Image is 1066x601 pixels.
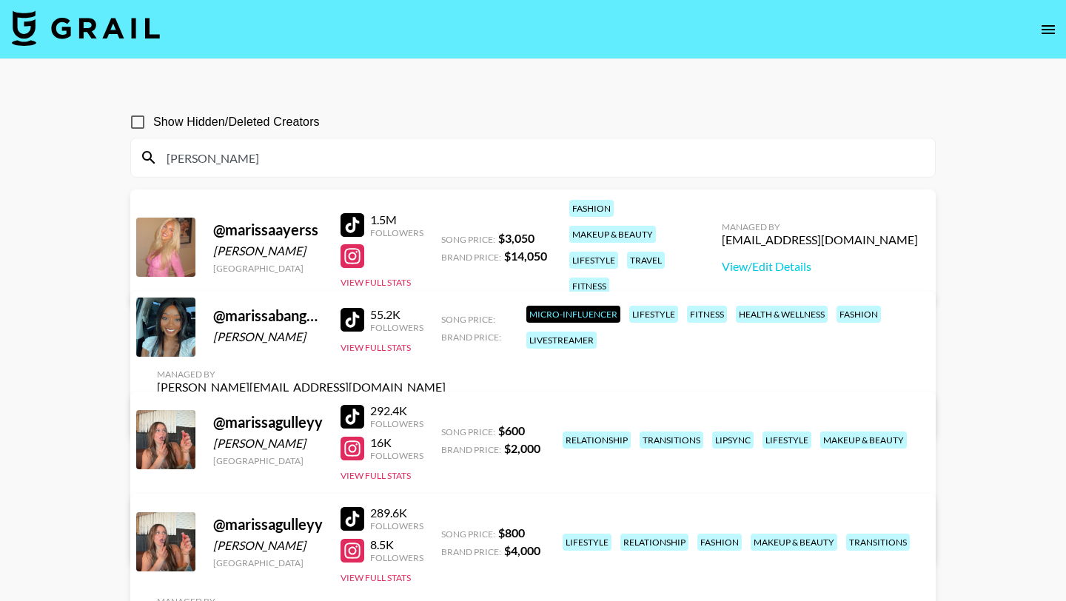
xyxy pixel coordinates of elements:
div: health & wellness [736,306,828,323]
div: [PERSON_NAME] [213,436,323,451]
button: open drawer [1033,15,1063,44]
input: Search by User Name [158,146,926,169]
img: Grail Talent [12,10,160,46]
div: Micro-Influencer [526,306,620,323]
span: Brand Price: [441,252,501,263]
div: makeup & beauty [751,534,837,551]
div: relationship [563,432,631,449]
div: fitness [569,278,609,295]
span: Brand Price: [441,332,501,343]
div: Followers [370,322,423,333]
div: 292.4K [370,403,423,418]
div: livestreamer [526,332,597,349]
div: fashion [697,534,742,551]
span: Show Hidden/Deleted Creators [153,113,320,131]
div: 1.5M [370,212,423,227]
strong: $ 14,050 [504,249,547,263]
div: lifestyle [629,306,678,323]
button: View Full Stats [341,277,411,288]
div: Managed By [157,369,446,380]
div: Managed By [722,221,918,232]
div: transitions [640,432,703,449]
div: @ marissabangura [213,306,323,325]
div: lifestyle [563,534,611,551]
div: @ marissagulleyy [213,515,323,534]
div: relationship [620,534,688,551]
span: Brand Price: [441,546,501,557]
div: [GEOGRAPHIC_DATA] [213,455,323,466]
div: 8.5K [370,537,423,552]
div: 55.2K [370,307,423,322]
div: [GEOGRAPHIC_DATA] [213,557,323,568]
button: View Full Stats [341,470,411,481]
strong: $ 3,050 [498,231,534,245]
strong: $ 4,000 [504,543,540,557]
strong: $ 800 [498,526,525,540]
div: @ marissaayerss [213,221,323,239]
div: fashion [837,306,881,323]
strong: $ 2,000 [504,441,540,455]
button: View Full Stats [341,342,411,353]
span: Song Price: [441,528,495,540]
div: 289.6K [370,506,423,520]
div: [PERSON_NAME] [213,329,323,344]
div: [EMAIL_ADDRESS][DOMAIN_NAME] [722,232,918,247]
span: Song Price: [441,314,495,325]
div: Followers [370,227,423,238]
div: Followers [370,552,423,563]
div: makeup & beauty [820,432,907,449]
div: [PERSON_NAME] [213,538,323,553]
div: [PERSON_NAME][EMAIL_ADDRESS][DOMAIN_NAME] [157,380,446,394]
div: fitness [687,306,727,323]
div: fashion [569,200,614,217]
div: Followers [370,450,423,461]
strong: $ 600 [498,423,525,437]
div: lipsync [712,432,754,449]
div: Followers [370,520,423,531]
div: @ marissagulleyy [213,413,323,432]
span: Brand Price: [441,444,501,455]
div: lifestyle [569,252,618,269]
div: transitions [846,534,910,551]
div: lifestyle [762,432,811,449]
div: [GEOGRAPHIC_DATA] [213,263,323,274]
span: Song Price: [441,234,495,245]
div: [PERSON_NAME] [213,244,323,258]
div: 16K [370,435,423,450]
button: View Full Stats [341,572,411,583]
a: View/Edit Details [722,259,918,274]
div: Followers [370,418,423,429]
span: Song Price: [441,426,495,437]
div: makeup & beauty [569,226,656,243]
div: travel [627,252,665,269]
